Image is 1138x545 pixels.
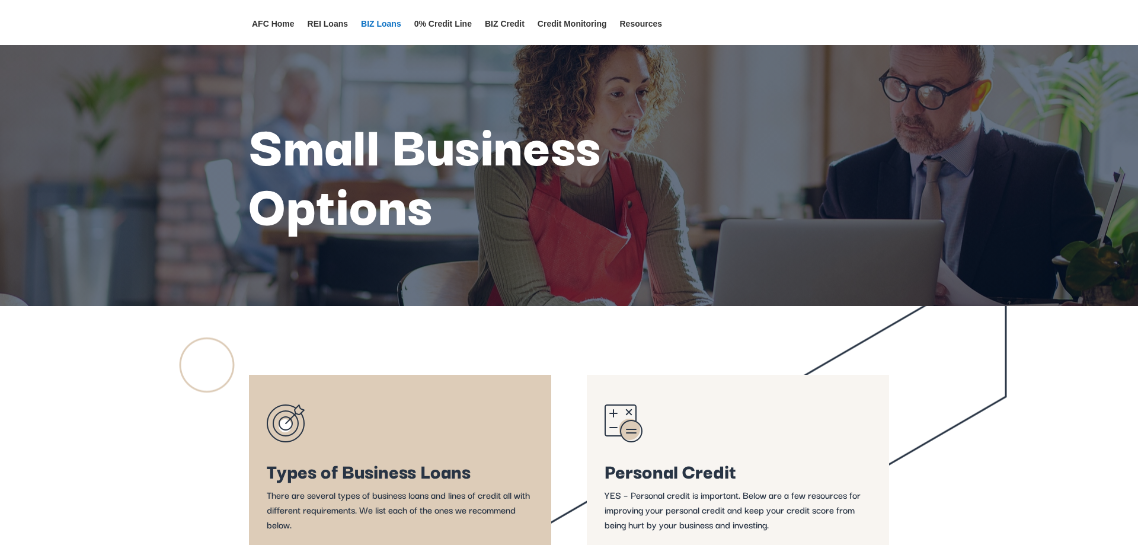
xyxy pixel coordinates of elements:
span: Personal Credit [605,456,736,485]
a: AFC Home [252,20,295,45]
p: There are several types of business loans and lines of credit all with different requirements. We... [267,487,533,543]
a: Resources [620,20,663,45]
span: Types of Business Loans [267,456,471,485]
p: YES – Personal credit is important. Below are a few resources for improving your personal credit ... [605,487,871,533]
a: 0% Credit Line [414,20,472,45]
h1: Small Business Options [249,113,699,238]
a: Credit Monitoring [538,20,607,45]
a: BIZ Loans [361,20,401,45]
a: BIZ Credit [485,20,525,45]
a: REI Loans [308,20,348,45]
